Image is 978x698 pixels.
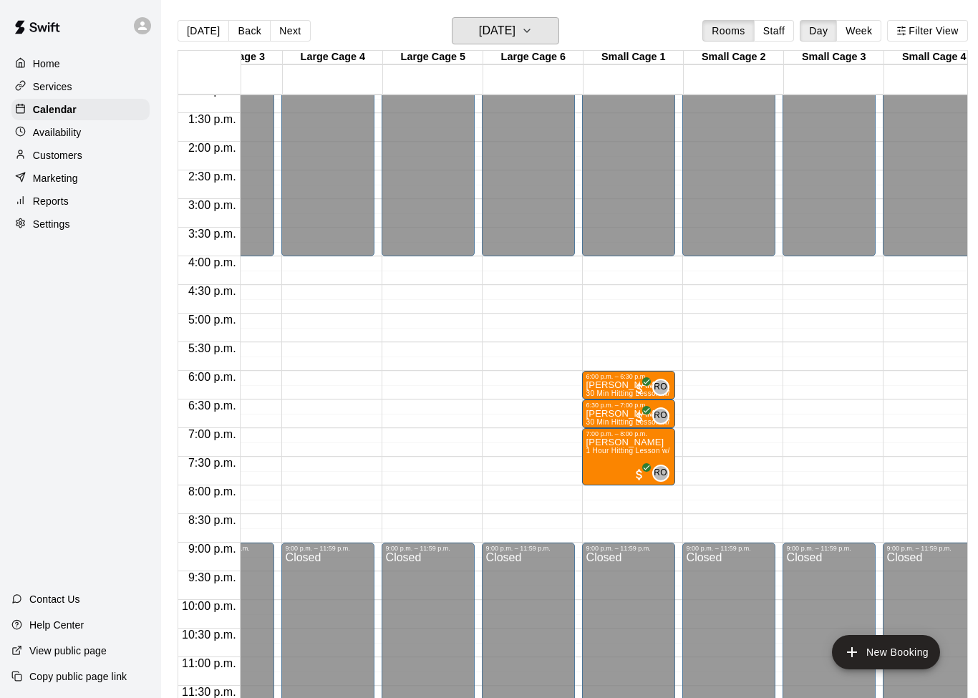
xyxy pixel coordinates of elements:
div: 7:00 p.m. – 8:00 p.m.: Eilen Sheets [582,428,675,485]
span: Renny Osuna [658,407,669,425]
div: 6:00 p.m. – 6:30 p.m.: Crash Davis [582,371,675,399]
button: Day [800,20,837,42]
div: 6:00 p.m. – 6:30 p.m. [586,373,671,380]
div: 6:30 p.m. – 7:00 p.m.: Luis Tosta [582,399,675,428]
p: Copy public page link [29,669,127,684]
p: Reports [33,194,69,208]
p: Home [33,57,60,71]
span: 10:30 p.m. [178,629,240,641]
div: 9:00 p.m. – 11:59 p.m. [286,545,370,552]
span: All customers have paid [632,467,647,482]
span: 10:00 p.m. [178,600,240,612]
span: 9:30 p.m. [185,571,240,583]
a: Availability [11,122,150,143]
button: [DATE] [452,17,559,44]
span: RO [654,409,667,423]
div: 7:00 p.m. – 8:00 p.m. [586,430,671,437]
div: 6:30 p.m. – 7:00 p.m. [586,402,671,409]
span: 5:30 p.m. [185,342,240,354]
p: Marketing [33,171,78,185]
span: 5:00 p.m. [185,314,240,326]
span: All customers have paid [632,382,647,396]
p: Customers [33,148,82,163]
a: Marketing [11,168,150,189]
p: View public page [29,644,107,658]
span: 9:00 p.m. [185,543,240,555]
div: Large Cage 5 [383,51,483,64]
span: 1 Hour Hitting Lesson w/ Renny [586,447,694,455]
span: 2:00 p.m. [185,142,240,154]
div: 9:00 p.m. – 11:59 p.m. [787,545,871,552]
div: 9:00 p.m. – 11:59 p.m. [586,545,671,552]
span: 2:30 p.m. [185,170,240,183]
span: 4:00 p.m. [185,256,240,268]
div: 9:00 p.m. – 11:59 p.m. [486,545,571,552]
button: Next [270,20,310,42]
div: Large Cage 6 [483,51,584,64]
span: RO [654,466,667,480]
span: 8:00 p.m. [185,485,240,498]
span: 30 Min Hitting Lesson w/ Renny [586,418,694,426]
button: Filter View [887,20,967,42]
span: 4:30 p.m. [185,285,240,297]
span: 6:30 p.m. [185,399,240,412]
span: 30 Min Hitting Lesson w/ Renny [586,389,694,397]
p: Help Center [29,618,84,632]
span: RO [654,380,667,394]
div: 9:00 p.m. – 11:59 p.m. [687,545,771,552]
div: Renny Osuna [652,379,669,396]
h6: [DATE] [479,21,515,41]
a: Reports [11,190,150,212]
div: 9:00 p.m. – 11:59 p.m. [887,545,972,552]
span: All customers have paid [632,410,647,425]
span: 1:30 p.m. [185,113,240,125]
div: Small Cage 1 [584,51,684,64]
div: Renny Osuna [652,407,669,425]
div: Small Cage 2 [684,51,784,64]
button: add [832,635,940,669]
span: 7:30 p.m. [185,457,240,469]
button: Back [228,20,271,42]
span: 7:00 p.m. [185,428,240,440]
span: Renny Osuna [658,379,669,396]
a: Settings [11,213,150,235]
p: Calendar [33,102,77,117]
div: Renny Osuna [652,465,669,482]
span: 11:00 p.m. [178,657,240,669]
button: Week [836,20,881,42]
span: 3:00 p.m. [185,199,240,211]
p: Contact Us [29,592,80,606]
span: 11:30 p.m. [178,686,240,698]
a: Customers [11,145,150,166]
span: Renny Osuna [658,465,669,482]
span: 3:30 p.m. [185,228,240,240]
div: 9:00 p.m. – 11:59 p.m. [386,545,470,552]
div: Large Cage 4 [283,51,383,64]
a: Home [11,53,150,74]
div: Small Cage 3 [784,51,884,64]
button: Staff [754,20,795,42]
span: 6:00 p.m. [185,371,240,383]
p: Services [33,79,72,94]
button: [DATE] [178,20,229,42]
a: Calendar [11,99,150,120]
a: Services [11,76,150,97]
button: Rooms [702,20,754,42]
p: Availability [33,125,82,140]
p: Settings [33,217,70,231]
span: 8:30 p.m. [185,514,240,526]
